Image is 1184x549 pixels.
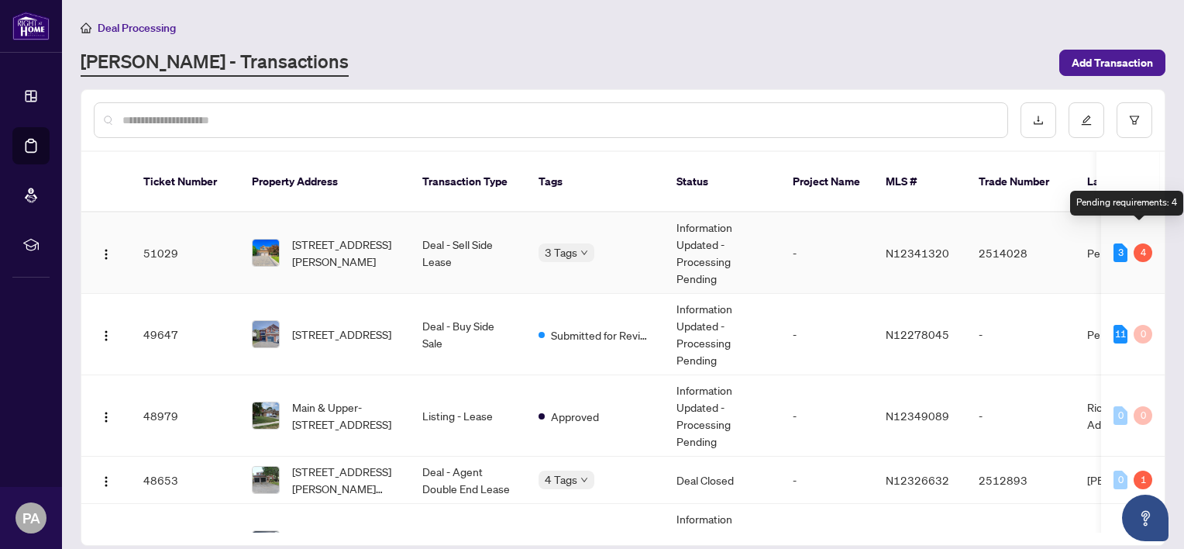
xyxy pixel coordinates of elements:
[1134,325,1152,344] div: 0
[545,243,577,261] span: 3 Tags
[873,152,966,212] th: MLS #
[81,49,349,77] a: [PERSON_NAME] - Transactions
[292,399,398,433] span: Main & Upper-[STREET_ADDRESS]
[94,468,119,492] button: Logo
[664,375,780,457] td: Information Updated - Processing Pending
[98,21,176,35] span: Deal Processing
[886,246,949,260] span: N12341320
[131,294,239,375] td: 49647
[1069,102,1104,138] button: edit
[410,457,526,504] td: Deal - Agent Double End Lease
[1059,50,1165,76] button: Add Transaction
[410,294,526,375] td: Deal - Buy Side Sale
[239,152,410,212] th: Property Address
[253,467,279,493] img: thumbnail-img
[253,321,279,347] img: thumbnail-img
[94,322,119,347] button: Logo
[253,240,279,266] img: thumbnail-img
[780,375,873,457] td: -
[664,152,780,212] th: Status
[81,22,91,33] span: home
[1122,495,1169,541] button: Open asap
[1072,50,1153,75] span: Add Transaction
[1113,325,1127,344] div: 11
[131,152,239,212] th: Ticket Number
[780,294,873,375] td: -
[780,457,873,504] td: -
[12,12,50,40] img: logo
[1113,471,1127,489] div: 0
[886,473,949,487] span: N12326632
[410,212,526,294] td: Deal - Sell Side Lease
[664,212,780,294] td: Information Updated - Processing Pending
[410,375,526,457] td: Listing - Lease
[886,409,949,423] span: N12349089
[1117,102,1152,138] button: filter
[580,476,588,484] span: down
[886,327,949,341] span: N12278045
[966,375,1075,457] td: -
[131,212,239,294] td: 51029
[94,403,119,428] button: Logo
[100,411,112,423] img: Logo
[664,457,780,504] td: Deal Closed
[410,152,526,212] th: Transaction Type
[22,507,40,529] span: PA
[545,471,577,489] span: 4 Tags
[1033,115,1044,126] span: download
[100,330,112,342] img: Logo
[253,402,279,429] img: thumbnail-img
[664,294,780,375] td: Information Updated - Processing Pending
[580,249,588,257] span: down
[551,408,599,425] span: Approved
[100,475,112,488] img: Logo
[131,457,239,504] td: 48653
[780,212,873,294] td: -
[1113,243,1127,262] div: 3
[1070,191,1183,216] div: Pending requirements: 4
[966,294,1075,375] td: -
[292,463,398,497] span: [STREET_ADDRESS][PERSON_NAME][PERSON_NAME]
[551,326,652,344] span: Submitted for Review
[1129,115,1140,126] span: filter
[1134,471,1152,489] div: 1
[100,248,112,261] img: Logo
[131,375,239,457] td: 48979
[966,457,1075,504] td: 2512893
[966,152,1075,212] th: Trade Number
[1113,406,1127,425] div: 0
[526,152,664,212] th: Tags
[94,240,119,265] button: Logo
[1134,243,1152,262] div: 4
[1134,406,1152,425] div: 0
[780,152,873,212] th: Project Name
[966,212,1075,294] td: 2514028
[292,236,398,270] span: [STREET_ADDRESS][PERSON_NAME]
[292,326,391,343] span: [STREET_ADDRESS]
[1081,115,1092,126] span: edit
[1021,102,1056,138] button: download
